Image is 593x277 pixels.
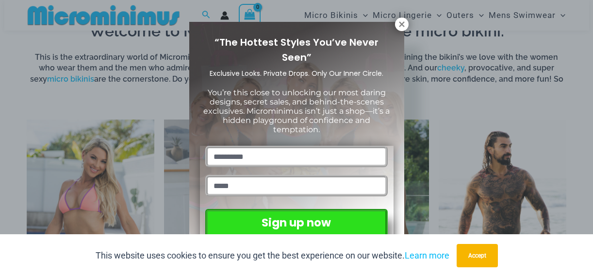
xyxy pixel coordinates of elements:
[214,35,379,64] span: “The Hottest Styles You’ve Never Seen”
[395,17,409,31] button: Close
[210,69,383,78] span: Exclusive Looks. Private Drops. Only Our Inner Circle.
[405,250,449,260] a: Learn more
[457,244,498,267] button: Accept
[205,209,387,237] button: Sign up now
[96,248,449,263] p: This website uses cookies to ensure you get the best experience on our website.
[203,88,390,135] span: You’re this close to unlocking our most daring designs, secret sales, and behind-the-scenes exclu...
